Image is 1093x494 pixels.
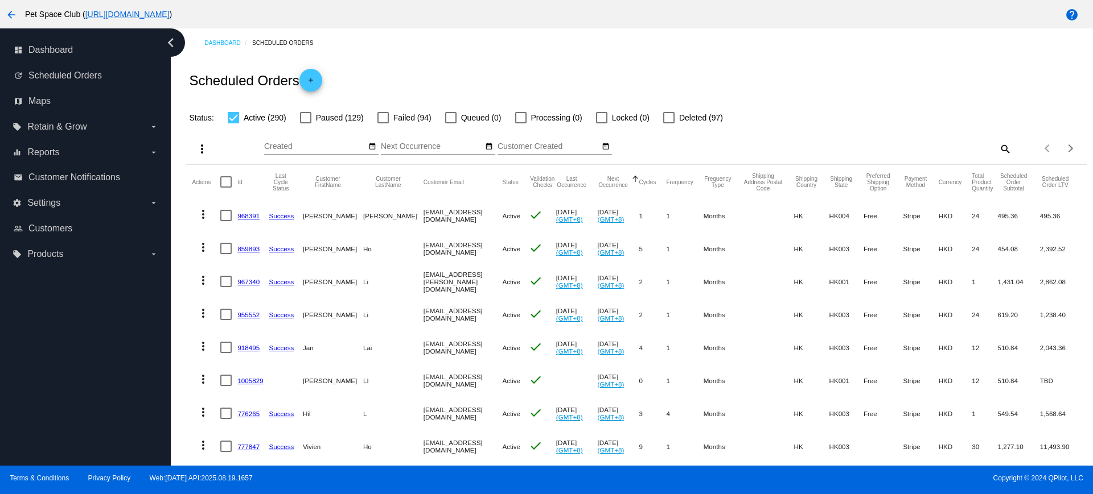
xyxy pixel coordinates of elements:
mat-cell: HK [794,430,829,463]
a: (GMT+8) [598,347,624,355]
span: Reports [27,147,59,157]
mat-cell: 1 [666,331,703,364]
i: email [14,173,23,182]
a: Dashboard [204,34,252,52]
span: Retain & Grow [27,122,87,132]
mat-cell: 12 [972,331,997,364]
mat-cell: Free [864,232,903,265]
mat-cell: [DATE] [556,397,598,430]
mat-cell: 5 [639,232,666,265]
button: Change sorting for CustomerLastName [363,176,413,188]
mat-icon: more_vert [196,372,210,386]
i: arrow_drop_down [149,148,158,157]
mat-cell: HK001 [829,265,864,298]
mat-cell: Stripe [903,232,938,265]
a: Web:[DATE] API:2025.08.19.1657 [150,474,253,482]
mat-cell: Months [704,199,742,232]
i: people_outline [14,224,23,233]
mat-cell: Stripe [903,331,938,364]
mat-cell: Months [704,430,742,463]
mat-cell: [DATE] [556,430,598,463]
mat-cell: 24 [972,232,997,265]
a: Success [269,344,294,351]
a: (GMT+8) [556,347,583,355]
mat-header-cell: Total Product Quantity [972,165,997,199]
mat-icon: date_range [485,142,493,151]
mat-cell: Ho [363,232,424,265]
mat-cell: Months [704,397,742,430]
mat-cell: [EMAIL_ADDRESS][DOMAIN_NAME] [424,331,503,364]
mat-cell: Jan [303,331,363,364]
mat-cell: HK003 [829,232,864,265]
mat-cell: Months [704,298,742,331]
mat-cell: HKD [939,364,972,397]
mat-cell: 454.08 [998,232,1040,265]
button: Change sorting for CurrencyIso [939,178,962,185]
mat-cell: 4 [639,331,666,364]
a: 968391 [237,212,260,219]
mat-cell: 549.54 [998,397,1040,430]
mat-cell: Free [864,298,903,331]
i: arrow_drop_down [149,198,158,207]
mat-cell: Stripe [903,298,938,331]
mat-cell: Vivien [303,430,363,463]
mat-cell: HK003 [829,430,864,463]
span: Active [502,311,520,318]
mat-cell: [DATE] [598,397,639,430]
mat-cell: [EMAIL_ADDRESS][DOMAIN_NAME] [424,199,503,232]
mat-cell: [EMAIL_ADDRESS][DOMAIN_NAME] [424,232,503,265]
mat-cell: 1 [666,199,703,232]
mat-cell: HK003 [829,397,864,430]
mat-cell: Stripe [903,430,938,463]
a: (GMT+8) [556,314,583,322]
span: Active [502,212,520,219]
i: arrow_drop_down [149,122,158,131]
mat-cell: Ho [363,430,424,463]
mat-cell: [DATE] [598,298,639,331]
a: (GMT+8) [556,248,583,256]
span: Active [502,410,520,417]
i: local_offer [13,250,22,259]
mat-cell: 2 [639,298,666,331]
button: Change sorting for Subtotal [998,173,1030,192]
mat-cell: 9 [639,430,666,463]
span: Scheduled Orders [28,70,102,81]
button: Change sorting for CustomerFirstName [303,176,353,188]
mat-cell: [EMAIL_ADDRESS][PERSON_NAME][DOMAIN_NAME] [424,265,503,298]
mat-cell: Stripe [903,397,938,430]
span: Active (290) [244,111,286,124]
mat-cell: 2,862.08 [1040,265,1081,298]
span: Active [502,344,520,351]
a: 1005829 [237,377,263,384]
mat-cell: [DATE] [556,331,598,364]
span: Active [502,443,520,450]
mat-icon: check [529,340,543,354]
h2: Scheduled Orders [189,69,322,92]
button: Change sorting for PaymentMethod.Type [903,176,928,188]
mat-cell: [DATE] [598,232,639,265]
a: Success [269,278,294,285]
mat-cell: [PERSON_NAME] [303,199,363,232]
i: dashboard [14,45,23,55]
a: Scheduled Orders [252,34,323,52]
mat-cell: 1 [639,199,666,232]
a: 967340 [237,278,260,285]
mat-cell: [DATE] [598,265,639,298]
mat-cell: 1 [666,232,703,265]
mat-cell: 495.36 [998,199,1040,232]
mat-cell: 3 [639,397,666,430]
a: Success [269,212,294,219]
a: 918495 [237,344,260,351]
mat-cell: [EMAIL_ADDRESS][DOMAIN_NAME] [424,364,503,397]
span: Copyright © 2024 QPilot, LLC [556,474,1083,482]
mat-cell: 0 [639,364,666,397]
span: Failed (94) [393,111,432,124]
mat-cell: HKD [939,232,972,265]
mat-icon: more_vert [196,339,210,353]
a: Success [269,443,294,450]
span: Active [502,245,520,252]
mat-cell: 1,238.40 [1040,298,1081,331]
mat-cell: [DATE] [556,232,598,265]
mat-cell: HK [794,199,829,232]
mat-cell: [EMAIL_ADDRESS][DOMAIN_NAME] [424,397,503,430]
